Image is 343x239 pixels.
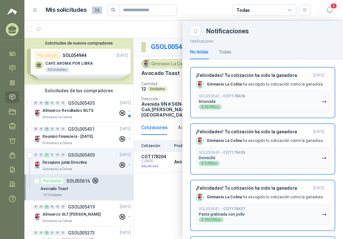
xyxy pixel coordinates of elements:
span: [DATE] [313,73,324,78]
span: [DATE] [313,185,324,191]
span: 36 [92,6,102,14]
div: $ [199,104,222,110]
b: COT178435 [223,150,245,155]
span: [DATE] [313,129,324,135]
span: 360.000 [205,218,221,221]
b: Gimnasio La Colina [207,82,242,87]
h3: ¡Felicidades! Tu cotización ha sido la ganadora [196,73,311,78]
b: Gimnasio La Colina [207,195,242,199]
button: ¡Felicidades! Tu cotización ha sido la ganadora[DATE] Company LogoGimnasio La Colina ha escogido ... [190,123,335,175]
p: ha escogido tu cotización como la ganadora [207,82,323,87]
button: ¡Felicidades! Tu cotización ha sido la ganadora[DATE] Company LogoGimnasio La Colina ha escogido ... [190,67,335,118]
p: Pasta gratinada con pollo [199,212,245,217]
div: Todas [236,7,250,14]
p: ha escogido tu cotización como la ganadora [207,194,323,200]
span: ,00 [213,162,217,165]
span: ,00 [215,106,219,109]
div: No leídas [190,48,208,55]
span: 5 [330,3,337,9]
b: Gimnasio La Colina [207,138,242,143]
p: limonada [199,99,215,104]
p: SOL055843 → [199,150,245,155]
img: Company Logo [196,137,203,144]
span: search [111,8,116,12]
p: ha escogido tu cotización como la ganadora [207,138,323,144]
img: Company Logo [196,194,203,201]
button: Close [190,26,201,37]
button: ¡Felicidades! Tu cotización ha sido la ganadora[DATE] Company LogoGimnasio La Colina ha escogido ... [190,180,335,231]
p: SOL055842 → [199,94,245,99]
button: SOL055841→COT178437Pasta gratinada con pollo$360.000,00 [196,204,330,225]
b: COT178437 [223,207,245,211]
h3: ¡Felicidades! Tu cotización ha sido la ganadora [196,129,311,135]
span: ,00 [217,218,221,221]
div: $ [199,161,220,166]
span: 40.000 [205,105,219,109]
img: Logo peakr [7,8,17,15]
button: SOL055842→COT178438limonada$40.000,00 [196,91,330,112]
h1: Mis solicitudes [46,5,87,15]
p: Domicilio [199,156,215,160]
img: Company Logo [196,81,203,88]
div: $ [199,217,224,222]
h3: ¡Felicidades! Tu cotización ha sido la ganadora [196,185,311,191]
button: 5 [324,4,335,16]
div: Notificaciones [206,28,335,34]
button: SOL055843→COT178435Domicilio$6.000,00 [196,147,330,169]
p: SOL055841 → [199,207,245,211]
div: Todas [219,48,231,55]
span: 6.000 [205,162,217,165]
p: Notificaciones [182,37,343,45]
b: COT178438 [223,94,245,98]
